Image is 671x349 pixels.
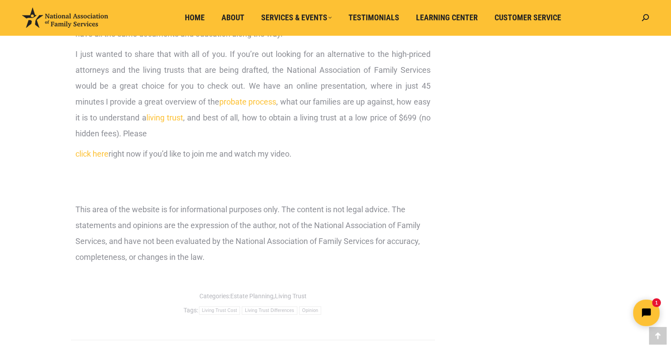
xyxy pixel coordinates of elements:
[75,49,431,138] span: I just wanted to share that with all of you. If you’re out looking for an alternative to the high...
[349,13,399,23] span: Testimonials
[261,13,332,23] span: Services & Events
[221,13,244,23] span: About
[416,13,478,23] span: Learning Center
[515,292,667,334] iframe: Tidio Chat
[488,9,567,26] a: Customer Service
[199,292,307,301] span: Categories: ,
[199,306,240,315] a: Living Trust Cost
[342,9,405,26] a: Testimonials
[109,149,292,158] span: right now if you’d like to join me and watch my video.
[230,293,274,300] a: Estate Planning
[71,301,435,315] div: Tags:
[299,306,322,315] a: Opinion
[179,9,211,26] a: Home
[495,13,561,23] span: Customer Service
[215,9,251,26] a: About
[146,113,183,122] a: living trust
[275,293,307,300] a: Living Trust
[410,9,484,26] a: Learning Center
[219,97,276,106] a: probate process
[22,8,108,28] img: National Association of Family Services
[75,202,431,265] div: This area of the website is for informational purposes only. The content is not legal advice. The...
[185,13,205,23] span: Home
[242,306,297,315] a: Living Trust Differences
[75,149,109,158] a: click here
